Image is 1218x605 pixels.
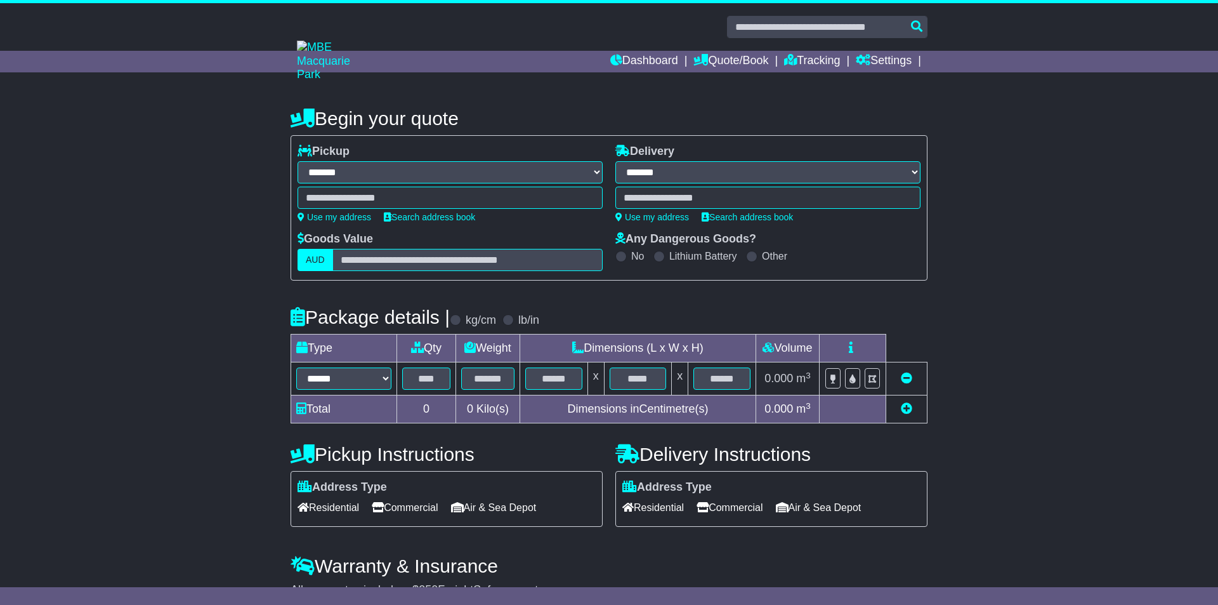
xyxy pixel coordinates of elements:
[520,335,756,362] td: Dimensions (L x W x H)
[631,250,644,262] label: No
[291,307,450,328] h4: Package details |
[397,396,456,423] td: 0
[669,250,737,262] label: Lithium Battery
[456,396,520,423] td: Kilo(s)
[456,335,520,362] td: Weight
[856,51,912,72] a: Settings
[518,314,539,328] label: lb/in
[372,498,438,517] span: Commercial
[697,498,763,517] span: Commercial
[297,41,373,82] img: MBE Macquarie Park
[806,401,811,411] sup: 3
[615,444,927,465] h4: Delivery Instructions
[622,498,684,517] span: Residential
[397,335,456,362] td: Qty
[291,335,397,362] td: Type
[615,232,756,246] label: Any Dangerous Goods?
[796,402,811,415] span: m
[615,145,674,159] label: Delivery
[762,250,787,262] label: Other
[419,583,438,596] span: 250
[610,51,678,72] a: Dashboard
[298,212,371,222] a: Use my address
[901,372,912,385] a: Remove this item
[784,51,840,72] a: Tracking
[291,444,603,465] h4: Pickup Instructions
[298,145,350,159] label: Pickup
[520,396,756,423] td: Dimensions in Centimetre(s)
[796,372,811,385] span: m
[298,249,333,271] label: AUD
[291,108,927,129] h4: Begin your quote
[384,212,475,222] a: Search address book
[467,402,473,415] span: 0
[451,498,537,517] span: Air & Sea Depot
[298,498,359,517] span: Residential
[806,371,811,380] sup: 3
[298,232,373,246] label: Goods Value
[298,481,387,495] label: Address Type
[693,51,768,72] a: Quote/Book
[901,402,912,415] a: Add new item
[291,555,927,576] h4: Warranty & Insurance
[776,498,861,517] span: Air & Sea Depot
[291,396,397,423] td: Total
[587,362,604,396] td: x
[672,362,688,396] td: x
[702,212,793,222] a: Search address book
[622,481,712,495] label: Address Type
[764,372,793,385] span: 0.000
[756,335,819,362] td: Volume
[764,402,793,415] span: 0.000
[615,212,689,222] a: Use my address
[291,583,927,597] div: All our quotes include a $ FreightSafe warranty.
[466,314,496,328] label: kg/cm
